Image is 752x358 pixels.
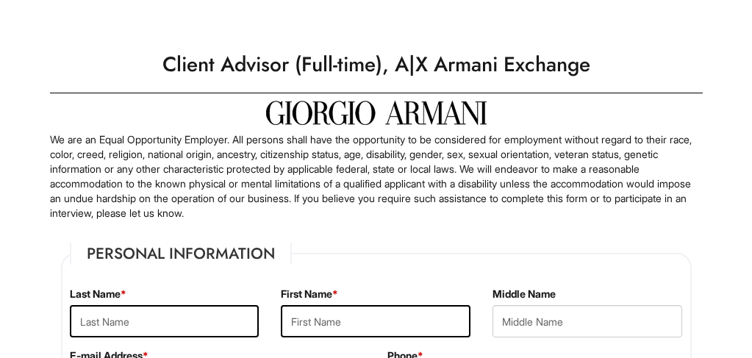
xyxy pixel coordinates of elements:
input: Middle Name [493,305,682,337]
label: Middle Name [493,287,556,301]
img: Giorgio Armani [266,101,487,125]
label: Last Name [70,287,126,301]
input: Last Name [70,305,259,337]
legend: Personal Information [70,243,292,265]
p: We are an Equal Opportunity Employer. All persons shall have the opportunity to be considered for... [50,132,703,221]
h1: Client Advisor (Full-time), A|X Armani Exchange [43,44,710,85]
label: First Name [281,287,338,301]
input: First Name [281,305,470,337]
